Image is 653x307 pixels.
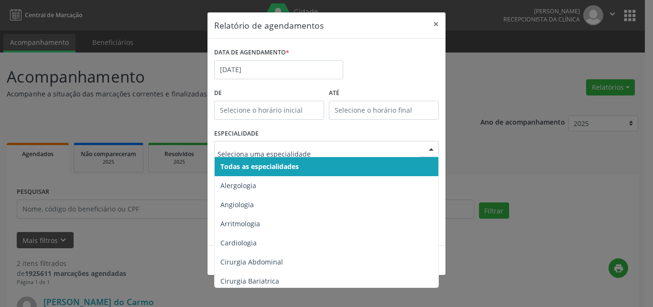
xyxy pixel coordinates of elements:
[220,219,260,228] span: Arritmologia
[426,12,446,36] button: Close
[220,181,256,190] span: Alergologia
[220,276,279,286] span: Cirurgia Bariatrica
[220,200,254,209] span: Angiologia
[329,101,439,120] input: Selecione o horário final
[214,60,343,79] input: Selecione uma data ou intervalo
[220,162,299,171] span: Todas as especialidades
[214,86,324,101] label: De
[220,257,283,266] span: Cirurgia Abdominal
[214,19,324,32] h5: Relatório de agendamentos
[214,101,324,120] input: Selecione o horário inicial
[218,144,419,163] input: Seleciona uma especialidade
[329,86,439,101] label: ATÉ
[220,238,257,247] span: Cardiologia
[214,45,289,60] label: DATA DE AGENDAMENTO
[214,127,259,141] label: ESPECIALIDADE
